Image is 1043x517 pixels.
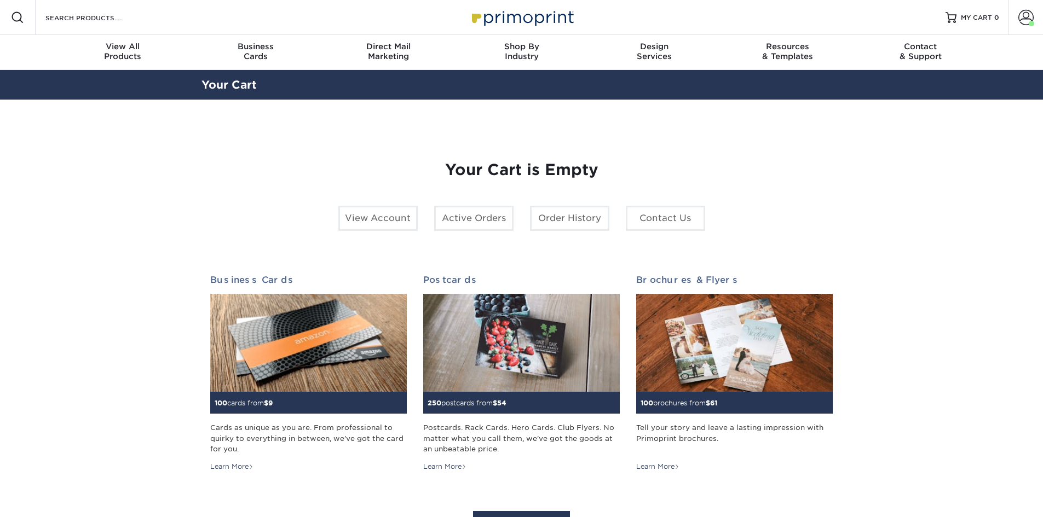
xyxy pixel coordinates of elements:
[626,206,705,231] a: Contact Us
[428,399,506,407] small: postcards from
[710,399,717,407] span: 61
[961,13,992,22] span: MY CART
[210,422,407,454] div: Cards as unique as you are. From professional to quirky to everything in between, we've got the c...
[636,462,679,472] div: Learn More
[215,399,227,407] span: 100
[455,42,588,61] div: Industry
[423,294,620,392] img: Postcards
[210,462,253,472] div: Learn More
[721,42,854,61] div: & Templates
[706,399,710,407] span: $
[423,275,620,472] a: Postcards 250postcards from$54 Postcards. Rack Cards. Hero Cards. Club Flyers. No matter what you...
[636,294,833,392] img: Brochures & Flyers
[210,275,407,285] h2: Business Cards
[428,399,441,407] span: 250
[588,42,721,51] span: Design
[641,399,717,407] small: brochures from
[322,42,455,51] span: Direct Mail
[854,35,987,70] a: Contact& Support
[467,5,577,29] img: Primoprint
[423,422,620,454] div: Postcards. Rack Cards. Hero Cards. Club Flyers. No matter what you call them, we've got the goods...
[44,11,151,24] input: SEARCH PRODUCTS.....
[636,275,833,285] h2: Brochures & Flyers
[322,35,455,70] a: Direct MailMarketing
[423,275,620,285] h2: Postcards
[201,78,257,91] a: Your Cart
[636,275,833,472] a: Brochures & Flyers 100brochures from$61 Tell your story and leave a lasting impression with Primo...
[338,206,418,231] a: View Account
[264,399,268,407] span: $
[994,14,999,21] span: 0
[210,275,407,472] a: Business Cards 100cards from$9 Cards as unique as you are. From professional to quirky to everyth...
[189,42,322,51] span: Business
[322,42,455,61] div: Marketing
[434,206,514,231] a: Active Orders
[641,399,653,407] span: 100
[56,42,189,51] span: View All
[215,399,273,407] small: cards from
[56,35,189,70] a: View AllProducts
[210,161,833,179] h1: Your Cart is Empty
[268,399,273,407] span: 9
[721,42,854,51] span: Resources
[588,35,721,70] a: DesignServices
[56,42,189,61] div: Products
[854,42,987,61] div: & Support
[530,206,609,231] a: Order History
[189,35,322,70] a: BusinessCards
[493,399,497,407] span: $
[854,42,987,51] span: Contact
[423,462,466,472] div: Learn More
[721,35,854,70] a: Resources& Templates
[588,42,721,61] div: Services
[455,42,588,51] span: Shop By
[455,35,588,70] a: Shop ByIndustry
[189,42,322,61] div: Cards
[636,422,833,454] div: Tell your story and leave a lasting impression with Primoprint brochures.
[210,294,407,392] img: Business Cards
[497,399,506,407] span: 54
